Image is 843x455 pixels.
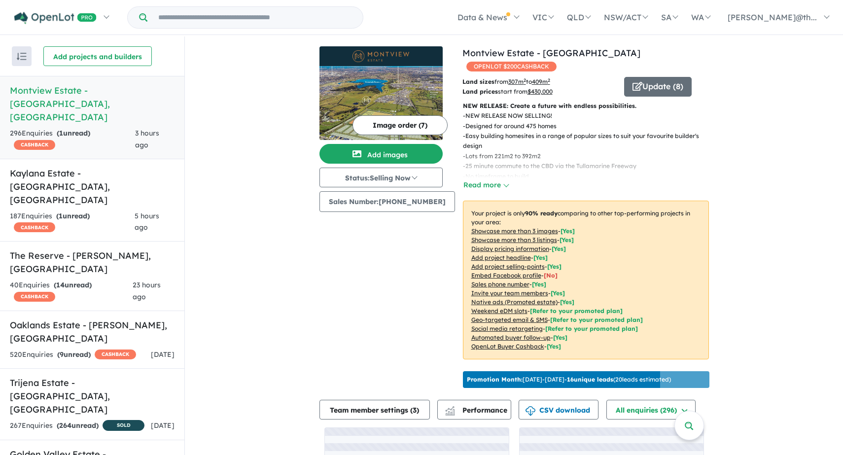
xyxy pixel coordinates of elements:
span: CASHBACK [14,292,55,302]
img: Montview Estate - Craigieburn [319,66,443,140]
span: Performance [447,406,507,415]
span: [Yes] [547,343,561,350]
u: Sales phone number [471,280,529,288]
img: line-chart.svg [445,406,454,412]
span: 14 [56,280,65,289]
button: CSV download [519,400,598,420]
p: [DATE] - [DATE] - ( 20 leads estimated) [467,375,671,384]
u: Add project selling-points [471,263,545,270]
u: 409 m [532,78,550,85]
div: 267 Enquir ies [10,420,144,432]
span: [ Yes ] [561,227,575,235]
b: Promotion Month: [467,376,523,383]
span: OPENLOT $ 200 CASHBACK [466,62,557,71]
h5: Montview Estate - [GEOGRAPHIC_DATA] , [GEOGRAPHIC_DATA] [10,84,175,124]
u: Showcase more than 3 images [471,227,558,235]
button: Add projects and builders [43,46,152,66]
p: - Easy building homesites in a range of popular sizes to suit your favourite builder's design [463,131,717,151]
u: OpenLot Buyer Cashback [471,343,544,350]
div: 40 Enquir ies [10,280,133,303]
span: 264 [59,421,71,430]
input: Try estate name, suburb, builder or developer [149,7,361,28]
strong: ( unread) [57,350,91,359]
strong: ( unread) [56,211,90,220]
span: [ Yes ] [560,236,574,244]
h5: Kaylana Estate - [GEOGRAPHIC_DATA] , [GEOGRAPHIC_DATA] [10,167,175,207]
span: [DATE] [151,421,175,430]
strong: ( unread) [57,129,90,138]
b: 90 % ready [525,210,558,217]
span: CASHBACK [14,140,55,150]
u: $ 430,000 [527,88,553,95]
span: [Refer to your promoted plan] [530,307,623,315]
button: Team member settings (3) [319,400,430,420]
span: [Refer to your promoted plan] [545,325,638,332]
div: 520 Enquir ies [10,349,136,361]
sup: 2 [548,77,550,83]
span: [ Yes ] [532,280,546,288]
img: download icon [526,406,535,416]
p: - No timeframe to build [463,172,717,181]
span: [DATE] [151,350,175,359]
button: Add images [319,144,443,164]
span: 3 hours ago [135,129,159,149]
span: 1 [59,211,63,220]
span: [ Yes ] [552,245,566,252]
strong: ( unread) [54,280,92,289]
button: All enquiries (296) [606,400,696,420]
span: SOLD [103,420,144,431]
u: Display pricing information [471,245,549,252]
button: Update (8) [624,77,692,97]
span: CASHBACK [95,350,136,359]
u: Add project headline [471,254,531,261]
span: [Refer to your promoted plan] [550,316,643,323]
img: Openlot PRO Logo White [14,12,97,24]
button: Sales Number:[PHONE_NUMBER] [319,191,455,212]
span: 1 [59,129,63,138]
button: Performance [437,400,511,420]
h5: The Reserve - [PERSON_NAME] , [GEOGRAPHIC_DATA] [10,249,175,276]
u: Invite your team members [471,289,548,297]
h5: Oaklands Estate - [PERSON_NAME] , [GEOGRAPHIC_DATA] [10,318,175,345]
p: - 25 minute commute to the CBD via the Tullamarine Freeway [463,161,717,171]
span: [ No ] [544,272,558,279]
a: Montview Estate - Craigieburn LogoMontview Estate - Craigieburn [319,46,443,140]
span: [Yes] [553,334,567,341]
u: Showcase more than 3 listings [471,236,557,244]
p: NEW RELEASE: Create a future with endless possibilities. [463,101,709,111]
span: [ Yes ] [533,254,548,261]
span: 9 [60,350,64,359]
button: Status:Selling Now [319,168,443,187]
span: 3 [413,406,417,415]
p: - NEW RELEASE NOW SELLING! [463,111,717,121]
b: Land prices [462,88,498,95]
button: Image order (7) [352,115,448,135]
img: Montview Estate - Craigieburn Logo [323,50,439,62]
u: Geo-targeted email & SMS [471,316,548,323]
span: to [526,78,550,85]
u: Weekend eDM slots [471,307,527,315]
p: Your project is only comparing to other top-performing projects in your area: - - - - - - - - - -... [463,201,709,359]
p: - Designed for around 475 homes [463,121,717,131]
sup: 2 [524,77,526,83]
u: 307 m [508,78,526,85]
div: 296 Enquir ies [10,128,135,151]
p: start from [462,87,617,97]
strong: ( unread) [57,421,99,430]
span: [PERSON_NAME]@th... [728,12,817,22]
span: [ Yes ] [551,289,565,297]
u: Social media retargeting [471,325,543,332]
p: from [462,77,617,87]
img: bar-chart.svg [445,409,455,416]
u: Native ads (Promoted estate) [471,298,558,306]
button: Read more [463,179,509,191]
span: 23 hours ago [133,280,161,301]
a: Montview Estate - [GEOGRAPHIC_DATA] [462,47,640,59]
b: 16 unique leads [567,376,613,383]
div: 187 Enquir ies [10,210,135,234]
p: - Lots from 221m2 to 392m2 [463,151,717,161]
span: CASHBACK [14,222,55,232]
b: Land sizes [462,78,494,85]
u: Embed Facebook profile [471,272,541,279]
img: sort.svg [17,53,27,60]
